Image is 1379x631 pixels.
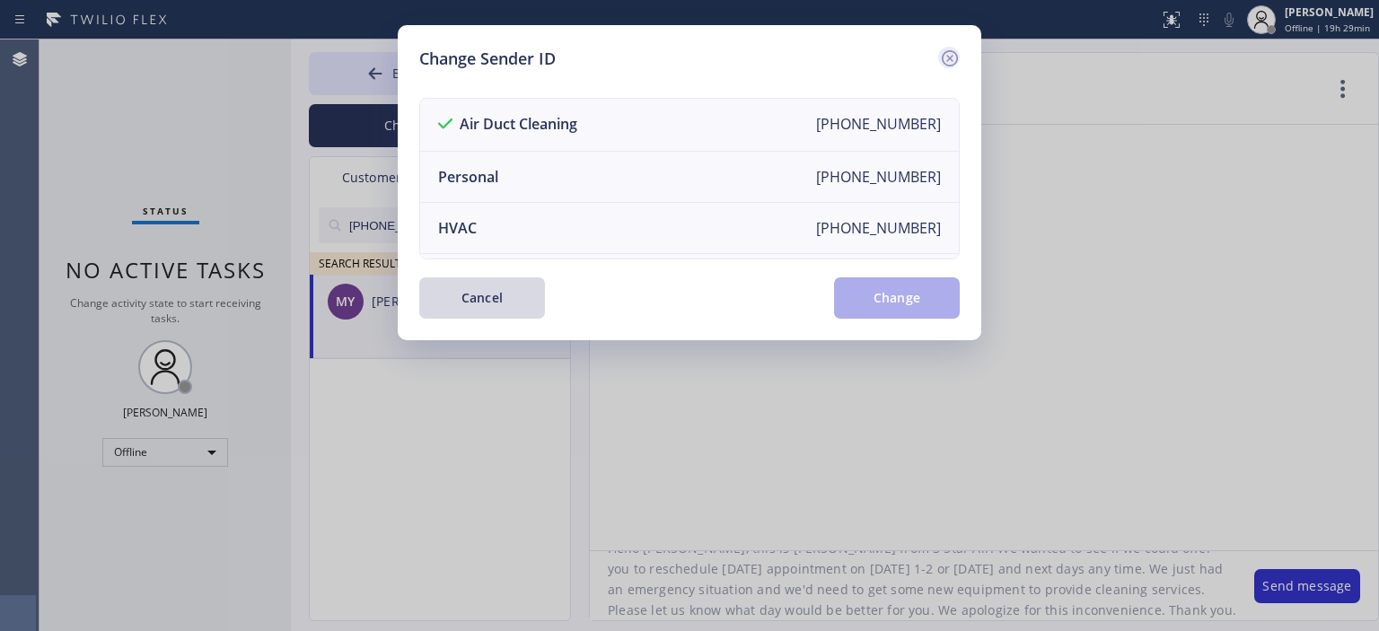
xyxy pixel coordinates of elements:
[438,114,577,136] div: Air Duct Cleaning
[438,167,498,187] div: Personal
[419,47,556,71] h5: Change Sender ID
[834,277,960,319] button: Change
[438,218,477,238] div: HVAC
[816,114,941,136] div: [PHONE_NUMBER]
[419,277,545,319] button: Cancel
[816,218,941,238] div: [PHONE_NUMBER]
[816,167,941,187] div: [PHONE_NUMBER]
